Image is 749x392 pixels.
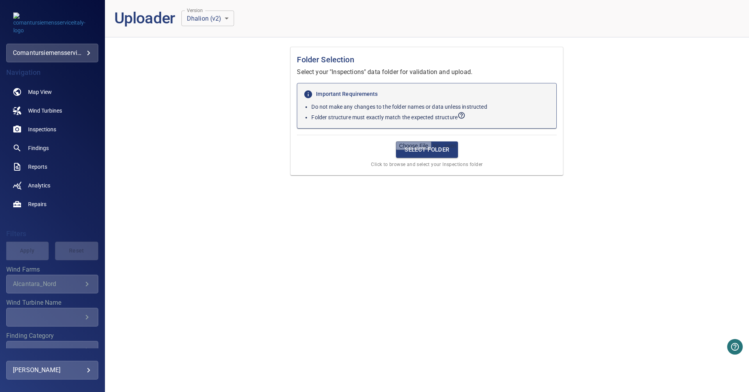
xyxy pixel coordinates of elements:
div: Alcantara_Nord [13,280,82,288]
img: comantursiemensserviceitaly-logo [13,12,91,34]
div: comantursiemensserviceitaly [6,44,98,62]
label: Wind Turbine Name [6,300,98,306]
a: map noActive [6,83,98,101]
label: Finding Category [6,333,98,339]
a: findings noActive [6,139,98,157]
a: windturbines noActive [6,101,98,120]
span: View expected folder structure [311,114,465,120]
div: Wind Turbine Name [6,308,98,327]
span: Repairs [28,200,46,208]
span: Inspections [28,125,56,133]
p: Do not make any changes to the folder names or data unless instructed [311,103,550,111]
a: analytics noActive [6,176,98,195]
a: repairs noActive [6,195,98,214]
span: Reports [28,163,47,171]
span: Map View [28,88,52,96]
h1: Uploader [114,9,175,28]
div: Finding Category [6,341,98,360]
h4: Filters [6,230,98,238]
label: Wind Farms [6,267,98,273]
h1: Folder Selection [297,53,557,66]
div: Wind Farms [6,275,98,293]
h4: Navigation [6,69,98,76]
span: Click to browse and select your Inspections folder [371,161,483,169]
h6: Important Requirements [304,90,550,99]
div: [PERSON_NAME] [13,364,92,376]
span: Analytics [28,182,50,189]
a: reports noActive [6,157,98,176]
span: Wind Turbines [28,107,62,115]
div: Dhalion (v2) [181,11,234,26]
span: Findings [28,144,49,152]
div: comantursiemensserviceitaly [13,47,92,59]
a: inspections noActive [6,120,98,139]
p: Select your "Inspections" data folder for validation and upload. [297,67,557,77]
